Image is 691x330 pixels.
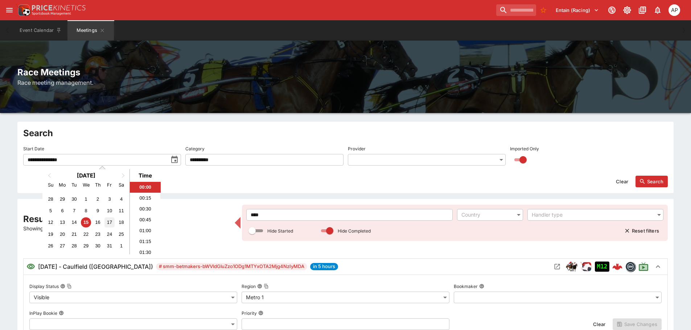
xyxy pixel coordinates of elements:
[3,4,16,17] button: open drawer
[666,2,682,18] button: Allan Pollitt
[93,229,103,239] div: Choose Thursday, October 23rd, 2025
[46,180,55,190] div: Sunday
[42,169,160,254] div: Choose Date and Time
[116,241,126,251] div: Choose Saturday, November 1st, 2025
[60,284,65,289] button: Display StatusCopy To Clipboard
[81,206,91,216] div: Choose Wednesday, October 8th, 2025
[46,217,55,227] div: Choose Sunday, October 12th, 2025
[81,241,91,251] div: Choose Wednesday, October 29th, 2025
[104,241,114,251] div: Choose Friday, October 31st, 2025
[58,206,67,216] div: Choose Monday, October 6th, 2025
[510,146,539,152] p: Imported Only
[636,4,649,17] button: Documentation
[461,211,511,218] div: Country
[15,20,66,41] button: Event Calendar
[32,12,71,15] img: Sportsbook Management
[118,170,129,181] button: Next Month
[26,262,35,271] svg: Visible
[116,217,126,227] div: Choose Saturday, October 18th, 2025
[67,20,114,41] button: Meetings
[242,292,449,303] div: Metro 1
[130,236,161,247] li: 01:15
[264,284,269,289] button: Copy To Clipboard
[23,225,230,232] p: Showing 1 of 86 results
[58,241,67,251] div: Choose Monday, October 27th, 2025
[130,193,161,204] li: 00:15
[130,214,161,225] li: 00:45
[43,170,55,181] button: Previous Month
[17,67,674,78] h2: Race Meetings
[551,4,603,16] button: Select Tenant
[23,128,668,139] h2: Search
[589,318,610,330] button: Clear
[104,180,114,190] div: Friday
[130,247,161,258] li: 01:30
[612,176,633,187] button: Clear
[69,217,79,227] div: Choose Tuesday, October 14th, 2025
[116,194,126,204] div: Choose Saturday, October 4th, 2025
[104,206,114,216] div: Choose Friday, October 10th, 2025
[620,225,663,237] button: Reset filters
[130,182,161,254] ul: Time
[23,213,230,225] h2: Results
[81,217,91,227] div: Choose Wednesday, October 15th, 2025
[551,261,563,272] button: Open Meeting
[23,146,44,152] p: Start Date
[16,3,30,17] img: PriceKinetics Logo
[479,284,484,289] button: Bookmaker
[58,217,67,227] div: Choose Monday, October 13th, 2025
[29,292,237,303] div: Visible
[130,182,161,193] li: 00:00
[45,193,127,252] div: Month October, 2025
[636,176,668,187] button: Search
[93,217,103,227] div: Choose Thursday, October 16th, 2025
[29,283,59,289] p: Display Status
[81,180,91,190] div: Wednesday
[104,217,114,227] div: Choose Friday, October 17th, 2025
[116,180,126,190] div: Saturday
[116,229,126,239] div: Choose Saturday, October 25th, 2025
[267,228,293,234] p: Hide Started
[58,180,67,190] div: Monday
[621,4,634,17] button: Toggle light/dark mode
[93,241,103,251] div: Choose Thursday, October 30th, 2025
[29,310,57,316] p: InPlay Bookie
[93,206,103,216] div: Choose Thursday, October 9th, 2025
[58,194,67,204] div: Choose Monday, September 29th, 2025
[242,310,257,316] p: Priority
[168,153,181,166] button: toggle date time picker
[81,229,91,239] div: Choose Wednesday, October 22nd, 2025
[132,172,159,179] div: Time
[104,229,114,239] div: Choose Friday, October 24th, 2025
[58,229,67,239] div: Choose Monday, October 20th, 2025
[454,283,478,289] p: Bookmaker
[242,283,256,289] p: Region
[69,241,79,251] div: Choose Tuesday, October 28th, 2025
[46,241,55,251] div: Choose Sunday, October 26th, 2025
[566,261,577,272] img: horse_racing.png
[46,206,55,216] div: Choose Sunday, October 5th, 2025
[532,211,652,218] div: Handler type
[595,262,609,272] div: Imported to Jetbet as OPEN
[104,194,114,204] div: Choose Friday, October 3rd, 2025
[69,180,79,190] div: Tuesday
[59,310,64,316] button: InPlay Bookie
[42,172,129,179] h2: [DATE]
[258,310,263,316] button: Priority
[638,262,649,272] svg: Live
[69,229,79,239] div: Choose Tuesday, October 21st, 2025
[130,204,161,214] li: 00:30
[32,5,86,11] img: PriceKinetics
[69,206,79,216] div: Choose Tuesday, October 7th, 2025
[185,146,205,152] p: Category
[605,4,618,17] button: Connected to PK
[67,284,72,289] button: Copy To Clipboard
[46,229,55,239] div: Choose Sunday, October 19th, 2025
[156,263,307,270] span: # smm-betmakers-bWVldGluZzo1ODg1MTYxOTA2Mjg4NzIyMDA
[130,225,161,236] li: 01:00
[669,4,680,16] div: Allan Pollitt
[38,262,153,271] h6: [DATE] - Caulfield ([GEOGRAPHIC_DATA])
[338,228,371,234] p: Hide Completed
[496,4,536,16] input: search
[46,194,55,204] div: Choose Sunday, September 28th, 2025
